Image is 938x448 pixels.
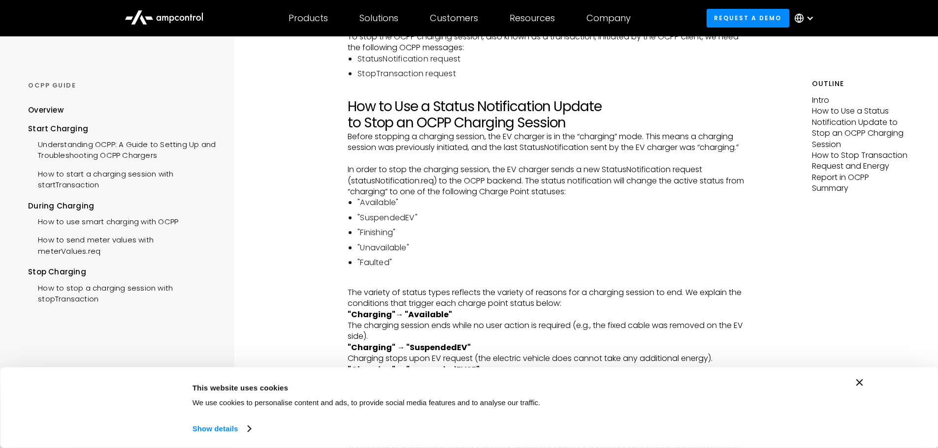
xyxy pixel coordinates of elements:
p: In order to stop the charging session, the EV charger sends a new StatusNotification request (sta... [348,164,745,197]
div: Company [586,13,631,24]
a: How to use smart charging with OCPP [28,211,178,230]
div: This website uses cookies [193,382,675,393]
div: Start Charging [28,123,216,134]
strong: "Charging" → "suspendedEVSE" [348,364,480,375]
p: Intro [812,95,910,106]
a: How to start a charging session with startTransaction [28,164,216,193]
div: Customers [430,13,478,24]
p: Charging stops upon EVSE (Electric Vehicle Supply Equipment) request (e.g., smart charging restri... [348,364,745,397]
a: How to send meter values with meterValues.req [28,230,216,259]
li: "Available" [357,197,745,208]
div: Products [289,13,328,24]
li: "Unavailable" [357,242,745,253]
div: OCPP GUIDE [28,81,216,90]
li: StatusNotification request [357,54,745,64]
p: Summary [812,183,910,194]
li: "SuspendedEV" [357,212,745,223]
p: How to Use a Status Notification Update to Stop an OCPP Charging Session [812,106,910,150]
p: Charging stops upon EV request (the electric vehicle does cannot take any additional energy). [348,342,745,364]
li: "Faulted" [357,257,745,268]
button: Close banner [856,379,863,386]
div: Stop Charging [28,267,216,277]
p: How to Stop Transaction Request and Energy Report in OCPP [812,150,910,183]
p: The variety of status types reflects the variety of reasons for a charging session to end. We exp... [348,287,745,309]
div: Overview [28,105,64,116]
div: Solutions [359,13,398,24]
button: Okay [697,379,838,408]
p: ‍ [348,87,745,98]
a: Overview [28,105,64,123]
strong: "Charging" → "SuspendedEV" ‍ [348,342,471,353]
p: ‍ [348,153,745,164]
p: To stop the OCPP charging session, also known as a transaction, initiated by the OCPP client, we ... [348,31,745,54]
li: "Finishing" [357,227,745,238]
div: During Charging [28,201,216,211]
p: ‍ [348,276,745,287]
h5: Outline [812,79,910,89]
p: The charging session ends while no user action is required (e.g., the fixed cable was removed on ... [348,309,745,342]
h2: How to Use a Status Notification Update to Stop an OCPP Charging Session [348,98,745,131]
div: Resources [510,13,555,24]
a: Show details [193,421,251,436]
p: Before stopping a charging session, the EV charger is in the “charging” mode. This means a chargi... [348,131,745,153]
li: StopTransaction request [357,68,745,79]
strong: "Charging"→ "Available" ‍ [348,309,452,320]
span: We use cookies to personalise content and ads, to provide social media features and to analyse ou... [193,398,541,407]
a: Request a demo [707,9,789,27]
a: Understanding OCPP: A Guide to Setting Up and Troubleshooting OCPP Chargers [28,134,216,164]
a: How to stop a charging session with stopTransaction [28,278,216,307]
